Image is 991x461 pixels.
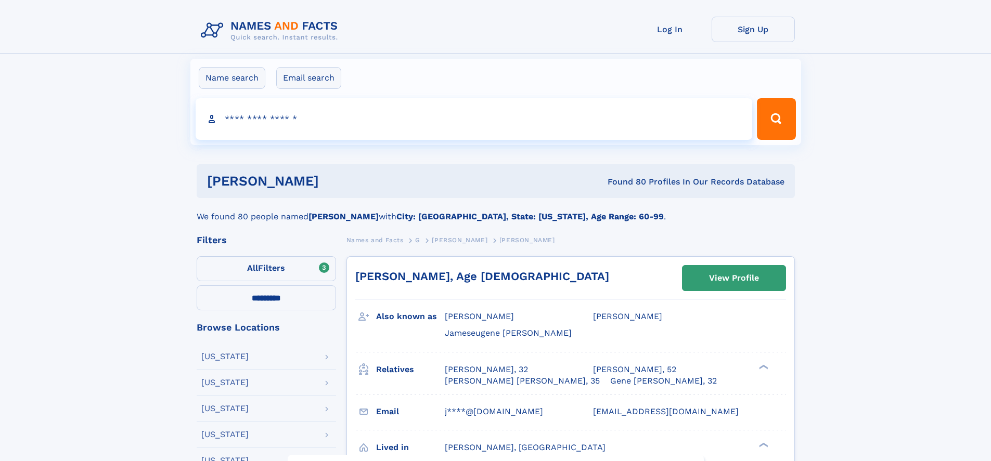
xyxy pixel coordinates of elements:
[432,233,487,246] a: [PERSON_NAME]
[709,266,759,290] div: View Profile
[628,17,712,42] a: Log In
[445,311,514,321] span: [PERSON_NAME]
[201,378,249,387] div: [US_STATE]
[756,441,769,448] div: ❯
[207,175,464,188] h1: [PERSON_NAME]
[593,364,676,375] a: [PERSON_NAME], 52
[197,17,346,45] img: Logo Names and Facts
[376,403,445,420] h3: Email
[415,233,420,246] a: G
[756,363,769,370] div: ❯
[610,375,717,387] a: Gene [PERSON_NAME], 32
[712,17,795,42] a: Sign Up
[757,98,795,140] button: Search Button
[197,235,336,245] div: Filters
[683,266,786,291] a: View Profile
[276,67,341,89] label: Email search
[499,236,555,244] span: [PERSON_NAME]
[201,404,249,413] div: [US_STATE]
[196,98,753,140] input: search input
[445,328,572,338] span: Jameseugene [PERSON_NAME]
[197,323,336,332] div: Browse Locations
[593,311,662,321] span: [PERSON_NAME]
[247,263,258,273] span: All
[346,233,404,246] a: Names and Facts
[308,212,379,221] b: [PERSON_NAME]
[201,352,249,361] div: [US_STATE]
[415,236,420,244] span: G
[432,236,487,244] span: [PERSON_NAME]
[199,67,265,89] label: Name search
[197,256,336,281] label: Filters
[593,406,739,416] span: [EMAIL_ADDRESS][DOMAIN_NAME]
[445,364,528,375] a: [PERSON_NAME], 32
[376,308,445,325] h3: Also known as
[463,176,784,188] div: Found 80 Profiles In Our Records Database
[445,442,606,452] span: [PERSON_NAME], [GEOGRAPHIC_DATA]
[376,439,445,456] h3: Lived in
[201,430,249,439] div: [US_STATE]
[376,361,445,378] h3: Relatives
[355,270,609,283] a: [PERSON_NAME], Age [DEMOGRAPHIC_DATA]
[197,198,795,223] div: We found 80 people named with .
[445,375,600,387] a: [PERSON_NAME] [PERSON_NAME], 35
[396,212,664,221] b: City: [GEOGRAPHIC_DATA], State: [US_STATE], Age Range: 60-99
